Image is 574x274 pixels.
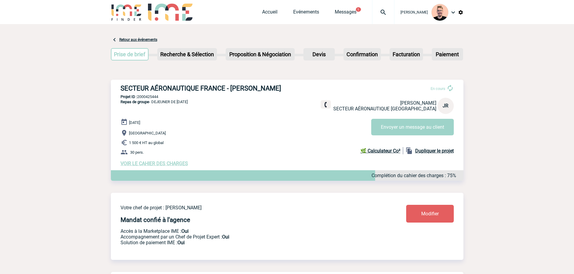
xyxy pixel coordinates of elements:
span: [GEOGRAPHIC_DATA] [129,131,166,135]
h3: SECTEUR AÉRONAUTIQUE FRANCE - [PERSON_NAME] [121,85,301,92]
p: Confirmation [344,49,380,60]
a: VOIR LE CAHIER DES CHARGES [121,161,188,166]
b: Oui [181,228,189,234]
p: Recherche & Sélection [158,49,216,60]
p: Prise de brief [111,49,148,60]
span: JR [443,103,448,109]
p: Paiement [432,49,463,60]
span: Modifier [421,211,439,217]
button: 1 [356,7,361,12]
p: Facturation [390,49,422,60]
p: Conformité aux process achat client, Prise en charge de la facturation, Mutualisation de plusieur... [121,240,371,245]
p: Devis [304,49,334,60]
span: [PERSON_NAME] [400,100,436,106]
img: fixe.png [323,102,328,107]
p: Proposition & Négociation [226,49,294,60]
span: [PERSON_NAME] [400,10,428,14]
span: SECTEUR AÉRONAUTIQUE [GEOGRAPHIC_DATA] [333,106,436,112]
span: 30 pers. [130,150,144,155]
b: Dupliquer le projet [415,148,454,154]
p: Votre chef de projet : [PERSON_NAME] [121,205,371,211]
b: 🌿 Calculateur Co² [360,148,400,154]
span: - DEJEUNER DE [DATE] [121,100,188,104]
p: Accès à la Marketplace IME : [121,228,371,234]
a: 🌿 Calculateur Co² [360,147,403,154]
a: Retour aux événements [119,38,157,42]
span: Repas de groupe [121,100,149,104]
b: Oui [222,234,229,240]
h4: Mandat confié à l'agence [121,216,190,223]
span: 1 500 € HT au global [129,140,164,145]
a: Accueil [262,9,278,17]
span: En cours [431,86,445,91]
a: Evénements [293,9,319,17]
p: 2000425444 [111,94,463,99]
img: IME-Finder [111,4,142,21]
img: 129741-1.png [431,4,448,21]
a: Messages [335,9,356,17]
p: Prestation payante [121,234,371,240]
b: Oui [177,240,185,245]
b: Projet ID : [121,94,137,99]
button: Envoyer un message au client [371,119,454,135]
span: [DATE] [129,120,140,125]
img: file_copy-black-24dp.png [406,147,413,154]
